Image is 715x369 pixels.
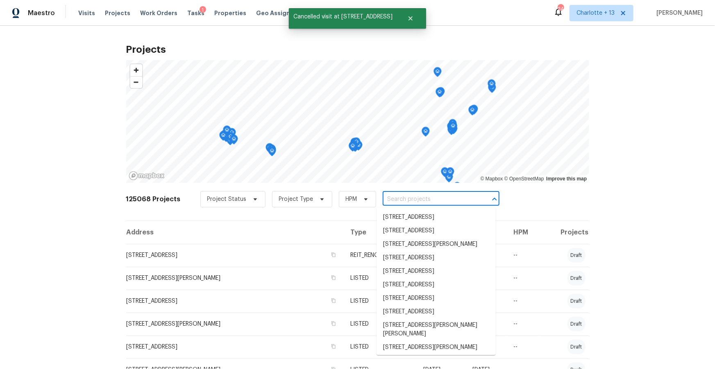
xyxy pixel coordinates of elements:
[377,341,496,354] li: [STREET_ADDRESS][PERSON_NAME]
[344,335,417,358] td: LISTED
[344,290,417,313] td: LISTED
[567,271,586,286] div: draft
[468,106,477,118] div: Map marker
[377,319,496,341] li: [STREET_ADDRESS][PERSON_NAME][PERSON_NAME]
[377,265,496,278] li: [STREET_ADDRESS]
[453,182,461,195] div: Map marker
[230,135,238,147] div: Map marker
[130,76,142,88] button: Zoom out
[346,195,357,203] span: HPM
[377,278,496,292] li: [STREET_ADDRESS]
[507,221,540,244] th: HPM
[449,119,457,132] div: Map marker
[507,335,540,358] td: --
[546,176,587,182] a: Improve this map
[446,167,454,180] div: Map marker
[377,224,496,238] li: [STREET_ADDRESS]
[126,60,589,183] canvas: Map
[441,167,449,180] div: Map marker
[344,313,417,335] td: LISTED
[221,130,229,142] div: Map marker
[558,5,563,13] div: 245
[489,193,500,205] button: Close
[330,274,337,281] button: Copy Address
[126,313,344,335] td: [STREET_ADDRESS][PERSON_NAME]
[448,122,456,135] div: Map marker
[377,305,496,319] li: [STREET_ADDRESS]
[330,251,337,259] button: Copy Address
[349,142,357,154] div: Map marker
[140,9,177,17] span: Work Orders
[567,294,586,308] div: draft
[507,290,540,313] td: --
[567,340,586,354] div: draft
[567,317,586,331] div: draft
[126,290,344,313] td: [STREET_ADDRESS]
[422,127,430,139] div: Map marker
[126,221,344,244] th: Address
[397,10,424,27] button: Close
[377,238,496,251] li: [STREET_ADDRESS][PERSON_NAME]
[504,176,544,182] a: OpenStreetMap
[447,122,455,135] div: Map marker
[289,8,397,25] span: Cancelled visit at [STREET_ADDRESS]
[78,9,95,17] span: Visits
[344,244,417,267] td: REIT_RENOVATION
[507,313,540,335] td: --
[567,248,586,263] div: draft
[350,141,358,153] div: Map marker
[214,9,246,17] span: Properties
[352,138,360,151] div: Map marker
[279,195,313,203] span: Project Type
[268,146,276,159] div: Map marker
[129,171,165,180] a: Mapbox homepage
[436,88,444,100] div: Map marker
[268,145,276,158] div: Map marker
[28,9,55,17] span: Maestro
[266,143,274,156] div: Map marker
[377,354,496,368] li: [STREET_ADDRESS]
[488,83,496,96] div: Map marker
[330,297,337,304] button: Copy Address
[434,67,442,80] div: Map marker
[447,125,456,138] div: Map marker
[130,64,142,76] button: Zoom in
[377,211,496,224] li: [STREET_ADDRESS]
[187,10,204,16] span: Tasks
[488,79,496,92] div: Map marker
[481,176,503,182] a: Mapbox
[228,128,236,141] div: Map marker
[577,9,615,17] span: Charlotte + 13
[126,335,344,358] td: [STREET_ADDRESS]
[653,9,703,17] span: [PERSON_NAME]
[219,131,227,144] div: Map marker
[470,105,478,117] div: Map marker
[256,9,309,17] span: Geo Assignments
[126,267,344,290] td: [STREET_ADDRESS][PERSON_NAME]
[207,195,247,203] span: Project Status
[507,267,540,290] td: --
[449,122,457,134] div: Map marker
[223,126,231,138] div: Map marker
[330,320,337,327] button: Copy Address
[126,195,181,203] h2: 125068 Projects
[227,132,235,145] div: Map marker
[268,144,276,157] div: Map marker
[445,173,453,185] div: Map marker
[130,76,142,88] span: Zoom out
[377,292,496,305] li: [STREET_ADDRESS]
[383,193,477,206] input: Search projects
[350,138,359,151] div: Map marker
[126,45,589,54] h2: Projects
[352,137,361,150] div: Map marker
[105,9,130,17] span: Projects
[437,87,445,100] div: Map marker
[377,251,496,265] li: [STREET_ADDRESS]
[354,141,363,153] div: Map marker
[200,6,206,14] div: 1
[344,221,417,244] th: Type
[540,221,589,244] th: Projects
[344,267,417,290] td: LISTED
[507,244,540,267] td: --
